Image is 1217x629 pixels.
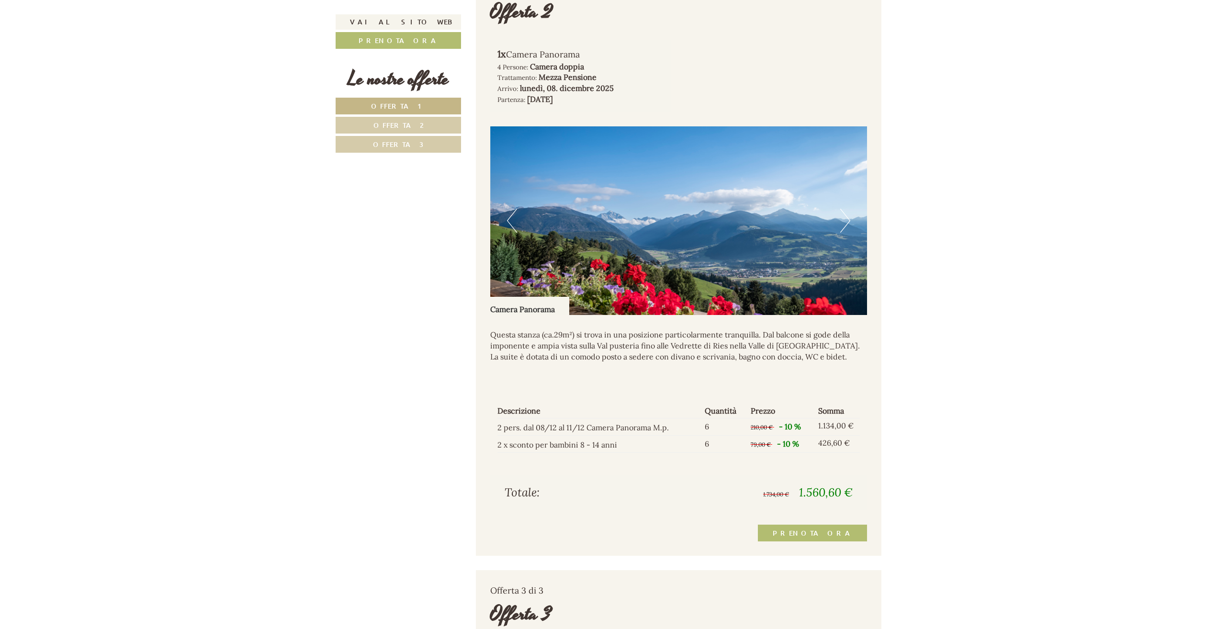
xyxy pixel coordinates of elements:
[763,491,789,498] span: 1.734,00 €
[751,441,771,448] span: 79,00 €
[497,95,525,104] small: Partenza:
[336,66,461,93] div: Le nostre offerte
[701,404,746,418] th: Quantità
[490,601,552,628] div: Offerta 3
[747,404,814,418] th: Prezzo
[814,436,860,453] td: 426,60 €
[497,436,701,453] td: 2 x sconto per bambini 8 - 14 anni
[497,63,528,71] small: 4 Persone:
[701,418,746,436] td: 6
[507,209,517,233] button: Previous
[497,484,679,501] div: Totale:
[497,84,518,93] small: Arrivo:
[490,297,569,315] div: Camera Panorama
[373,121,424,130] span: Offerta 2
[490,585,543,596] span: Offerta 3 di 3
[497,404,701,418] th: Descrizione
[814,404,860,418] th: Somma
[751,424,773,431] span: 210,00 €
[758,525,867,541] a: Prenota ora
[490,329,868,362] p: Questa stanza (ca.29m²) si trova in una posizione particolarmente tranquilla. Dal balcone si gode...
[701,436,746,453] td: 6
[497,48,506,60] b: 1x
[799,485,853,500] span: 1.560,60 €
[779,422,801,431] span: - 10 %
[520,83,614,93] b: lunedì, 08. dicembre 2025
[497,73,537,82] small: Trattamento:
[530,62,584,71] b: Camera doppia
[336,14,461,30] a: Vai al sito web
[371,101,426,111] span: Offerta 1
[539,72,597,82] b: Mezza Pensione
[777,439,799,449] span: - 10 %
[527,94,553,104] b: [DATE]
[336,32,461,49] a: Prenota ora
[814,418,860,436] td: 1.134,00 €
[497,47,665,61] div: Camera Panorama
[373,140,424,149] span: Offerta 3
[840,209,850,233] button: Next
[497,418,701,436] td: 2 pers. dal 08/12 al 11/12 Camera Panorama M.p.
[490,126,868,315] img: image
